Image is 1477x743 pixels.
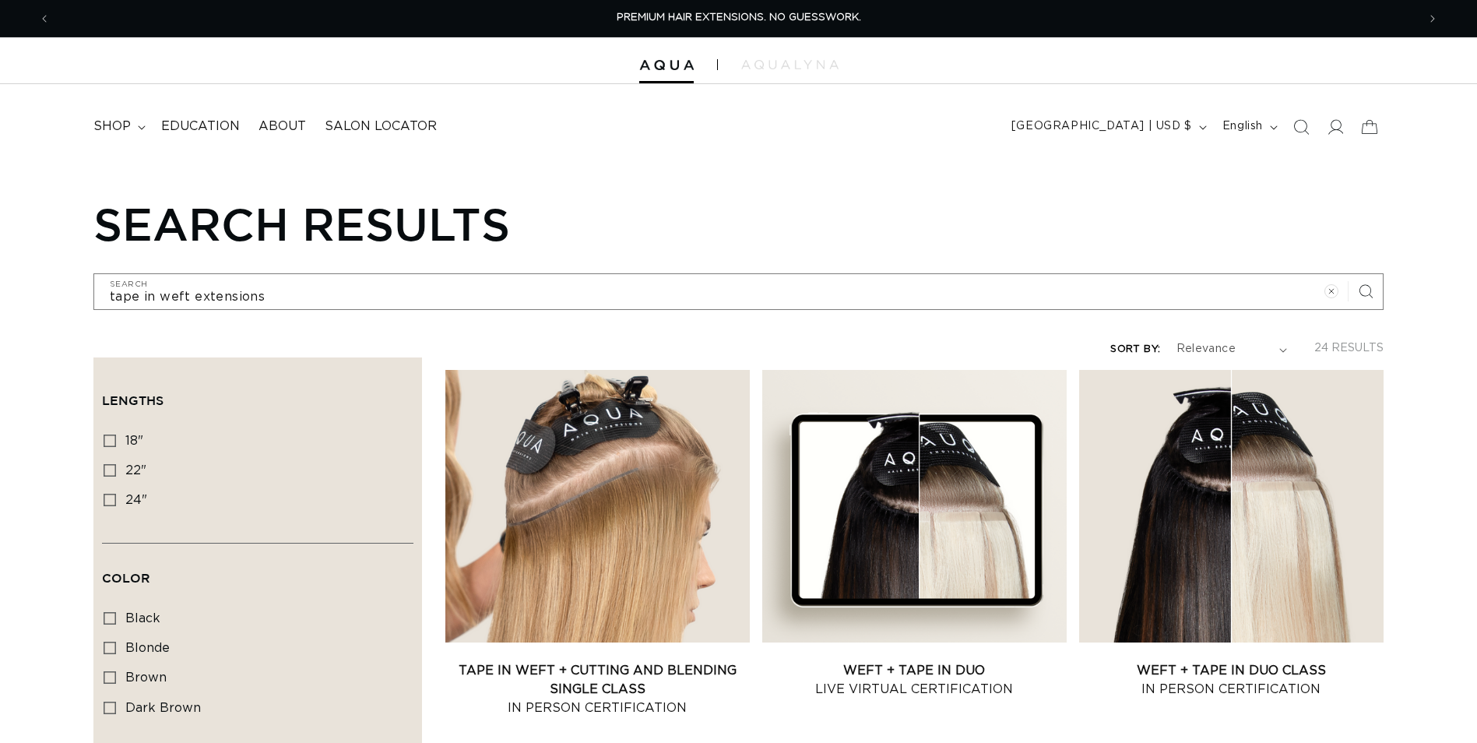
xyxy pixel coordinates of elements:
[125,612,160,625] span: Black
[125,435,143,447] span: 18"
[93,118,131,135] span: shop
[125,702,201,714] span: Dark Brown
[1079,661,1384,699] a: Weft + Tape in Duo Class In Person Certification
[94,274,1383,309] input: Search
[102,366,413,422] summary: Lengths (0 selected)
[249,109,315,144] a: About
[84,109,152,144] summary: shop
[445,661,750,717] a: Tape In Weft + Cutting and Blending Single Class In Person Certification
[1011,118,1192,135] span: [GEOGRAPHIC_DATA] | USD $
[102,393,164,407] span: Lengths
[1349,274,1383,308] button: Search
[27,4,62,33] button: Previous announcement
[741,60,839,69] img: aqualyna.com
[325,118,437,135] span: Salon Locator
[125,464,146,477] span: 22"
[152,109,249,144] a: Education
[1284,110,1318,144] summary: Search
[258,118,306,135] span: About
[762,661,1067,699] a: Weft + Tape in Duo Live Virtual Certification
[1110,344,1160,354] label: Sort by:
[102,544,413,600] summary: Color (0 selected)
[161,118,240,135] span: Education
[1222,118,1263,135] span: English
[1314,274,1349,308] button: Clear search term
[1002,112,1213,142] button: [GEOGRAPHIC_DATA] | USD $
[125,671,167,684] span: Brown
[1213,112,1284,142] button: English
[617,12,861,23] span: PREMIUM HAIR EXTENSIONS. NO GUESSWORK.
[93,197,1384,250] h1: Search results
[1415,4,1450,33] button: Next announcement
[102,571,150,585] span: Color
[315,109,446,144] a: Salon Locator
[125,642,170,654] span: Blonde
[639,60,694,71] img: Aqua Hair Extensions
[1314,343,1384,354] span: 24 results
[125,494,147,506] span: 24"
